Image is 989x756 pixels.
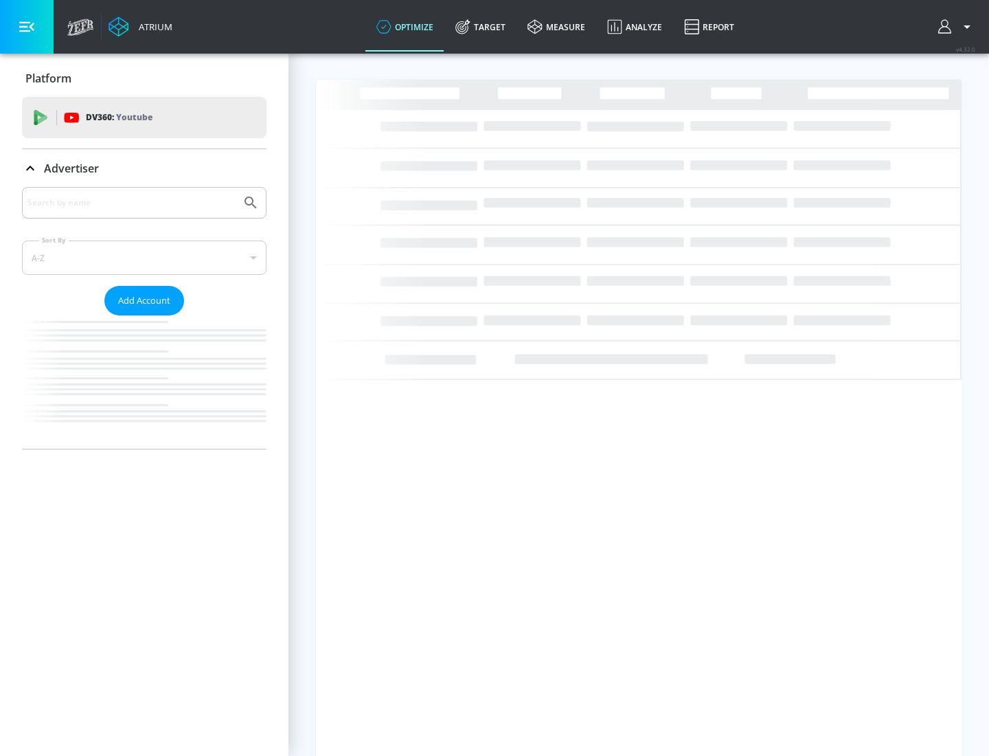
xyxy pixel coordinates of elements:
span: v 4.32.0 [956,45,975,53]
a: measure [516,2,596,52]
p: Youtube [116,110,152,124]
a: optimize [365,2,444,52]
p: Platform [25,71,71,86]
label: Sort By [39,236,69,245]
a: Atrium [109,16,172,37]
a: Target [444,2,516,52]
div: Advertiser [22,149,266,188]
p: Advertiser [44,161,99,176]
div: Platform [22,59,266,98]
div: Atrium [133,21,172,33]
nav: list of Advertiser [22,315,266,449]
input: Search by name [27,194,236,212]
a: Report [673,2,745,52]
button: Add Account [104,286,184,315]
div: A-Z [22,241,266,275]
div: Advertiser [22,187,266,449]
a: Analyze [596,2,673,52]
span: Add Account [118,293,170,309]
div: DV360: Youtube [22,97,266,138]
p: DV360: [86,110,152,125]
